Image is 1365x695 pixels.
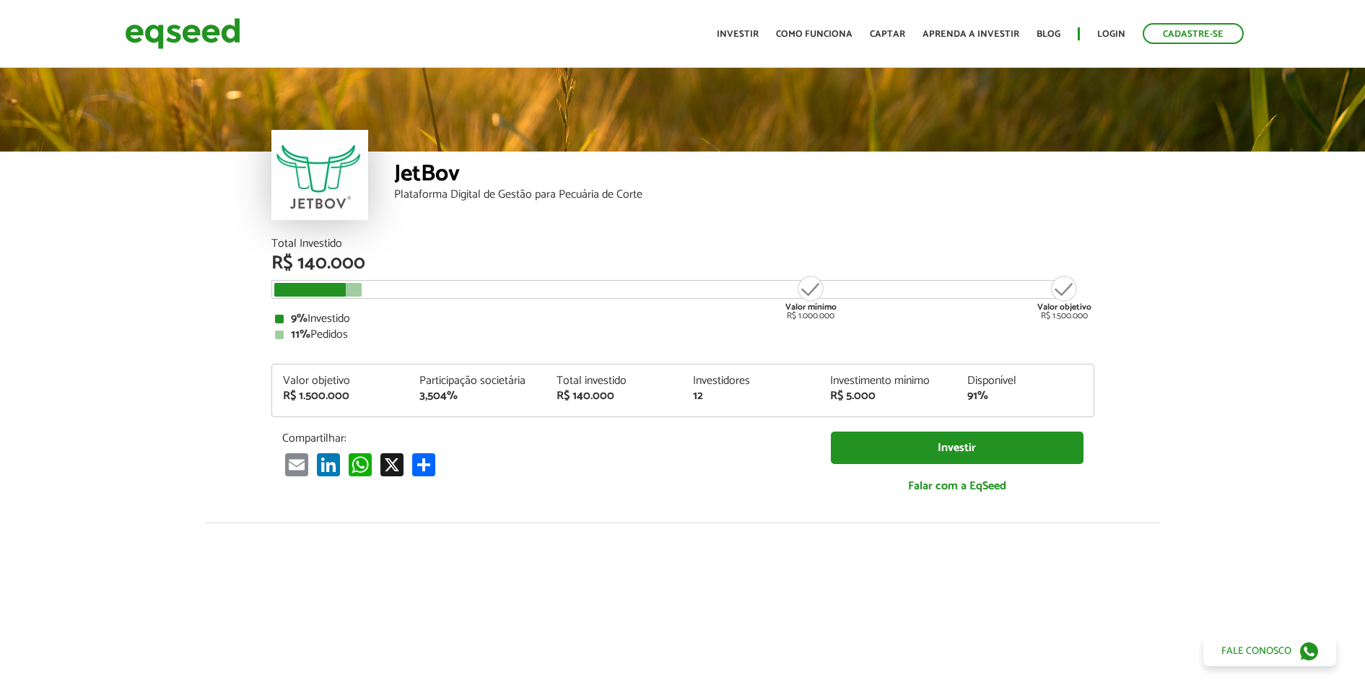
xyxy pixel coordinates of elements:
a: Fale conosco [1203,636,1336,666]
div: 91% [967,390,1083,402]
a: Investir [717,30,759,39]
a: Cadastre-se [1143,23,1244,44]
div: Total investido [557,375,672,387]
p: Compartilhar: [282,432,809,445]
a: Como funciona [776,30,852,39]
img: EqSeed [125,14,240,53]
a: Email [282,453,311,476]
a: Login [1097,30,1125,39]
strong: 9% [291,309,308,328]
div: R$ 140.000 [271,254,1094,273]
div: Valor objetivo [283,375,398,387]
div: R$ 5.000 [830,390,946,402]
a: LinkedIn [314,453,343,476]
a: Aprenda a investir [923,30,1019,39]
a: Compartilhar [409,453,438,476]
div: 12 [693,390,808,402]
a: Falar com a EqSeed [831,471,1083,501]
div: Investido [275,313,1091,325]
div: Plataforma Digital de Gestão para Pecuária de Corte [394,189,1094,201]
a: Investir [831,432,1083,464]
div: Disponível [967,375,1083,387]
a: X [378,453,406,476]
a: Captar [870,30,905,39]
strong: 11% [291,325,310,344]
div: Pedidos [275,329,1091,341]
div: Participação societária [419,375,535,387]
div: Total Investido [271,238,1094,250]
a: Blog [1037,30,1060,39]
div: R$ 1.000.000 [784,274,838,320]
div: JetBov [394,162,1094,189]
div: R$ 1.500.000 [1037,274,1091,320]
div: Investidores [693,375,808,387]
a: WhatsApp [346,453,375,476]
div: Investimento mínimo [830,375,946,387]
strong: Valor objetivo [1037,300,1091,314]
div: R$ 1.500.000 [283,390,398,402]
div: R$ 140.000 [557,390,672,402]
div: 3,504% [419,390,535,402]
strong: Valor mínimo [785,300,837,314]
